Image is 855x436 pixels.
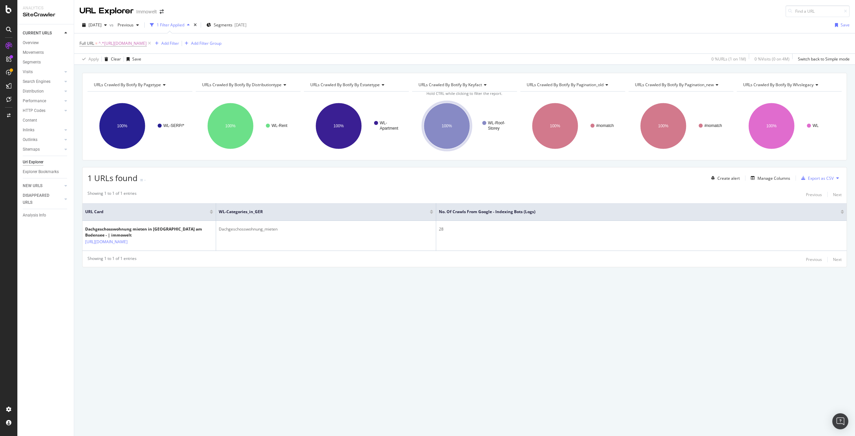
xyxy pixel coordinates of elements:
[23,117,37,124] div: Content
[89,22,102,28] span: 2025 Aug. 22nd
[798,56,850,62] div: Switch back to Simple mode
[439,209,831,215] span: No. of Crawls from Google - Indexing Bots (Logs)
[23,88,62,95] a: Distribution
[23,5,68,11] div: Analytics
[23,30,52,37] div: CURRENT URLS
[708,173,740,183] button: Create alert
[795,54,850,64] button: Switch back to Simple mode
[117,124,128,128] text: 100%
[629,97,733,155] svg: A chart.
[23,159,69,166] a: Url Explorer
[115,22,134,28] span: Previous
[23,136,37,143] div: Outlinks
[196,97,301,155] div: A chart.
[23,146,62,153] a: Sitemaps
[88,172,138,183] span: 1 URLs found
[23,49,44,56] div: Movements
[520,97,625,155] svg: A chart.
[488,126,500,131] text: Storey
[748,174,790,182] button: Manage Columns
[635,82,714,88] span: URLs Crawled By Botify By pagination_new
[23,88,44,95] div: Distribution
[742,80,836,90] h4: URLs Crawled By Botify By wlvslegacy
[754,56,790,62] div: 0 % Visits ( 0 on 4M )
[201,80,295,90] h4: URLs Crawled By Botify By distributiontype
[23,192,62,206] a: DISAPPEARED URLS
[93,80,186,90] h4: URLs Crawled By Botify By pagetype
[380,126,398,131] text: Apartment
[833,190,842,198] button: Next
[234,22,246,28] div: [DATE]
[219,226,433,232] div: Dachgeschosswohnung_mieten
[23,30,62,37] a: CURRENT URLS
[85,239,128,245] a: [URL][DOMAIN_NAME]
[23,107,45,114] div: HTTP Codes
[412,97,517,155] svg: A chart.
[147,20,192,30] button: 1 Filter Applied
[23,68,33,76] div: Visits
[23,49,69,56] a: Movements
[111,56,121,62] div: Clear
[737,97,842,155] svg: A chart.
[88,97,192,155] svg: A chart.
[23,168,69,175] a: Explorer Bookmarks
[182,39,221,47] button: Add Filter Group
[550,124,560,128] text: 100%
[204,20,249,30] button: Segments[DATE]
[333,124,344,128] text: 100%
[310,82,380,88] span: URLs Crawled By Botify By estatetype
[743,82,814,88] span: URLs Crawled By Botify By wlvslegacy
[23,68,62,76] a: Visits
[157,22,184,28] div: 1 Filter Applied
[711,56,746,62] div: 0 % URLs ( 1 on 1M )
[766,124,777,128] text: 100%
[192,22,198,28] div: times
[99,39,147,48] span: ^.*[URL][DOMAIN_NAME]
[23,127,62,134] a: Inlinks
[808,175,834,181] div: Export as CSV
[833,256,842,264] button: Next
[23,11,68,19] div: SiteCrawler
[88,256,137,264] div: Showing 1 to 1 of 1 entries
[132,56,141,62] div: Save
[23,98,62,105] a: Performance
[658,124,668,128] text: 100%
[23,39,39,46] div: Overview
[23,127,34,134] div: Inlinks
[23,78,50,85] div: Search Engines
[88,190,137,198] div: Showing 1 to 1 of 1 entries
[23,98,46,105] div: Performance
[23,59,41,66] div: Segments
[832,413,848,429] div: Open Intercom Messenger
[79,54,99,64] button: Apply
[806,190,822,198] button: Previous
[214,22,232,28] span: Segments
[272,123,288,128] text: WL-Rent
[813,123,819,128] text: WL
[23,107,62,114] a: HTTP Codes
[527,82,604,88] span: URLs Crawled By Botify By pagination_old
[23,59,69,66] a: Segments
[191,40,221,46] div: Add Filter Group
[102,54,121,64] button: Clear
[439,226,844,232] div: 28
[23,212,69,219] a: Analysis Info
[833,192,842,197] div: Next
[23,39,69,46] a: Overview
[144,177,146,183] div: -
[717,175,740,181] div: Create alert
[225,124,235,128] text: 100%
[23,159,43,166] div: Url Explorer
[219,209,420,215] span: WL-Categories_in_GER
[806,192,822,197] div: Previous
[23,146,40,153] div: Sitemaps
[161,40,179,46] div: Add Filter
[115,20,142,30] button: Previous
[304,97,409,155] svg: A chart.
[757,175,790,181] div: Manage Columns
[94,82,161,88] span: URLs Crawled By Botify By pagetype
[488,121,505,125] text: WL-Roof-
